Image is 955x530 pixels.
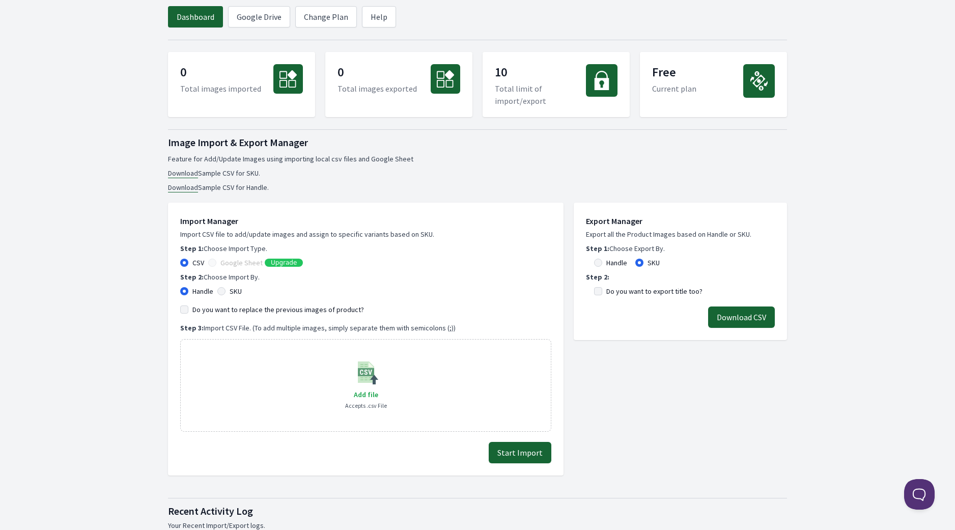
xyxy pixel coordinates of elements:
[168,169,198,178] a: Download
[345,401,387,411] p: Accepts .csv File
[606,258,627,268] label: Handle
[192,286,213,296] label: Handle
[180,64,261,82] p: 0
[168,6,223,27] a: Dashboard
[271,259,297,267] span: Upgrade
[168,154,787,164] p: Feature for Add/Update Images using importing local csv files and Google Sheet
[354,390,378,399] span: Add file
[708,306,775,328] button: Download CSV
[489,442,551,463] button: Start Import
[904,479,935,510] iframe: Toggle Customer Support
[586,229,775,239] p: Export all the Product Images based on Handle or SKU.
[168,183,198,192] a: Download
[168,135,787,150] h1: Image Import & Export Manager
[586,272,609,282] b: Step 2:
[338,64,417,82] p: 0
[230,286,242,296] label: SKU
[180,323,204,332] b: Step 3:
[180,243,551,254] p: Choose Import Type.
[338,82,417,95] p: Total images exported
[180,323,551,333] p: Import CSV File. (To add multiple images, simply separate them with semicolons (;))
[168,168,787,178] li: Sample CSV for SKU.
[180,82,261,95] p: Total images imported
[220,258,263,268] label: Google Sheet
[652,82,696,95] p: Current plan
[606,286,703,296] label: Do you want to export title too?
[586,244,609,253] b: Step 1:
[180,272,551,282] p: Choose Import By.
[495,82,586,107] p: Total limit of import/export
[495,64,586,82] p: 10
[192,304,364,315] label: Do you want to replace the previous images of product?
[168,504,787,518] h1: Recent Activity Log
[648,258,660,268] label: SKU
[586,215,775,227] h1: Export Manager
[652,64,696,82] p: Free
[180,272,204,282] b: Step 2:
[228,6,290,27] a: Google Drive
[180,229,551,239] p: Import CSV file to add/update images and assign to specific variants based on SKU.
[192,258,204,268] label: CSV
[586,243,775,254] p: Choose Export By.
[180,244,204,253] b: Step 1:
[295,6,357,27] a: Change Plan
[168,182,787,192] li: Sample CSV for Handle.
[362,6,396,27] a: Help
[180,215,551,227] h1: Import Manager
